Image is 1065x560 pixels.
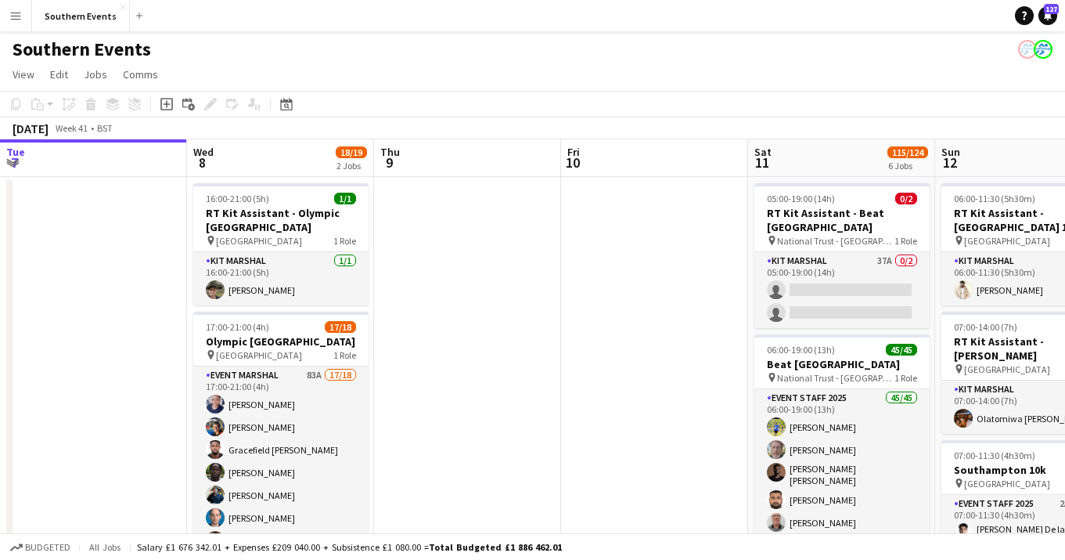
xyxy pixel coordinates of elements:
[941,145,960,159] span: Sun
[206,193,269,204] span: 16:00-21:00 (5h)
[767,344,835,356] span: 06:00-19:00 (13h)
[13,121,49,136] div: [DATE]
[754,183,930,328] app-job-card: 05:00-19:00 (14h)0/2RT Kit Assistant - Beat [GEOGRAPHIC_DATA] National Trust - [GEOGRAPHIC_DATA]1...
[754,206,930,234] h3: RT Kit Assistant - Beat [GEOGRAPHIC_DATA]
[333,349,356,361] span: 1 Role
[25,542,70,553] span: Budgeted
[50,67,68,81] span: Edit
[754,145,772,159] span: Sat
[964,363,1050,375] span: [GEOGRAPHIC_DATA]
[336,160,366,172] div: 2 Jobs
[964,235,1050,247] span: [GEOGRAPHIC_DATA]
[13,38,151,61] h1: Southern Events
[333,235,356,247] span: 1 Role
[1038,6,1057,25] a: 127
[8,539,73,556] button: Budgeted
[117,64,164,85] a: Comms
[567,145,580,159] span: Fri
[193,183,369,305] app-job-card: 16:00-21:00 (5h)1/1RT Kit Assistant - Olympic [GEOGRAPHIC_DATA] [GEOGRAPHIC_DATA]1 RoleKit Marsha...
[888,160,927,172] div: 6 Jobs
[193,252,369,305] app-card-role: Kit Marshal1/116:00-21:00 (5h)[PERSON_NAME]
[1034,40,1052,59] app-user-avatar: RunThrough Events
[191,154,214,172] span: 8
[895,193,917,204] span: 0/2
[429,541,562,553] span: Total Budgeted £1 886 462.01
[754,357,930,371] h3: Beat [GEOGRAPHIC_DATA]
[894,372,917,384] span: 1 Role
[193,206,369,234] h3: RT Kit Assistant - Olympic [GEOGRAPHIC_DATA]
[1018,40,1037,59] app-user-avatar: RunThrough Events
[887,146,928,158] span: 115/124
[193,334,369,349] h3: Olympic [GEOGRAPHIC_DATA]
[334,193,356,204] span: 1/1
[754,252,930,328] app-card-role: Kit Marshal37A0/205:00-19:00 (14h)
[123,67,158,81] span: Comms
[86,541,124,553] span: All jobs
[777,372,894,384] span: National Trust - [GEOGRAPHIC_DATA]
[44,64,74,85] a: Edit
[1044,4,1059,14] span: 127
[216,349,302,361] span: [GEOGRAPHIC_DATA]
[6,64,41,85] a: View
[6,145,25,159] span: Tue
[777,235,894,247] span: National Trust - [GEOGRAPHIC_DATA]
[13,67,34,81] span: View
[77,64,113,85] a: Jobs
[939,154,960,172] span: 12
[336,146,367,158] span: 18/19
[752,154,772,172] span: 11
[52,122,91,134] span: Week 41
[97,122,113,134] div: BST
[84,67,107,81] span: Jobs
[193,145,214,159] span: Wed
[954,321,1017,333] span: 07:00-14:00 (7h)
[216,235,302,247] span: [GEOGRAPHIC_DATA]
[565,154,580,172] span: 10
[325,321,356,333] span: 17/18
[767,193,835,204] span: 05:00-19:00 (14h)
[964,478,1050,490] span: [GEOGRAPHIC_DATA]
[894,235,917,247] span: 1 Role
[380,145,400,159] span: Thu
[4,154,25,172] span: 7
[886,344,917,356] span: 45/45
[32,1,130,31] button: Southern Events
[193,312,369,544] app-job-card: 17:00-21:00 (4h)17/18Olympic [GEOGRAPHIC_DATA] [GEOGRAPHIC_DATA]1 RoleEvent Marshal83A17/1817:00-...
[206,321,269,333] span: 17:00-21:00 (4h)
[954,450,1035,461] span: 07:00-11:30 (4h30m)
[378,154,400,172] span: 9
[954,193,1035,204] span: 06:00-11:30 (5h30m)
[137,541,562,553] div: Salary £1 676 342.01 + Expenses £209 040.00 + Subsistence £1 080.00 =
